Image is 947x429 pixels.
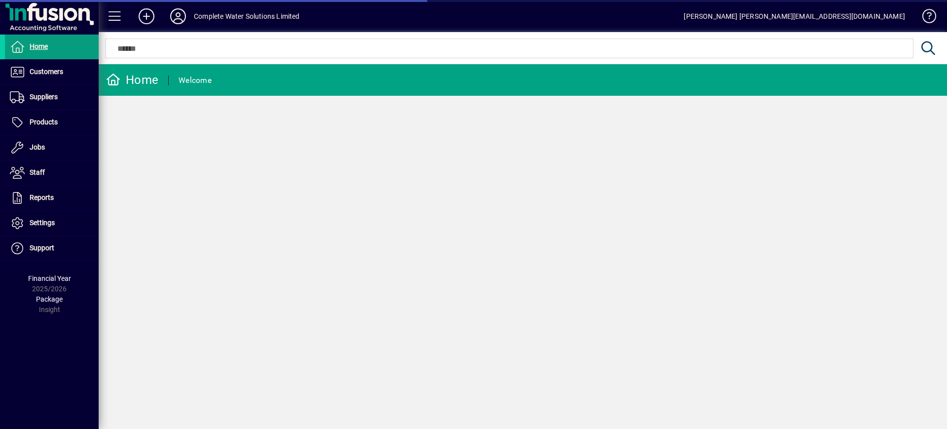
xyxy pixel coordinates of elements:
span: Home [30,42,48,50]
span: Jobs [30,143,45,151]
a: Reports [5,186,99,210]
span: Staff [30,168,45,176]
span: Package [36,295,63,303]
span: Support [30,244,54,252]
span: Reports [30,194,54,201]
a: Knowledge Base [915,2,935,34]
div: Complete Water Solutions Limited [194,8,300,24]
a: Jobs [5,135,99,160]
button: Add [131,7,162,25]
a: Settings [5,211,99,235]
a: Suppliers [5,85,99,110]
span: Financial Year [28,274,71,282]
span: Products [30,118,58,126]
a: Support [5,236,99,261]
span: Settings [30,219,55,227]
span: Customers [30,68,63,76]
a: Staff [5,160,99,185]
a: Products [5,110,99,135]
button: Profile [162,7,194,25]
a: Customers [5,60,99,84]
div: Home [106,72,158,88]
div: Welcome [179,73,212,88]
div: [PERSON_NAME] [PERSON_NAME][EMAIL_ADDRESS][DOMAIN_NAME] [684,8,905,24]
span: Suppliers [30,93,58,101]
